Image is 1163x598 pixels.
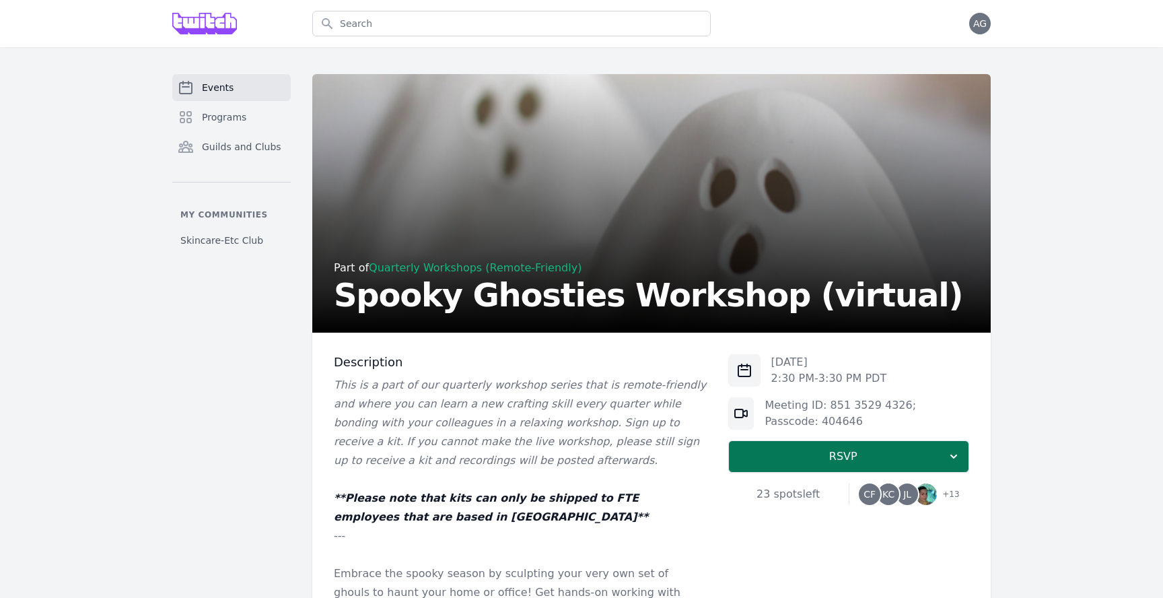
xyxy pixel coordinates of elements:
span: Programs [202,110,246,124]
p: 2:30 PM - 3:30 PM PDT [771,370,887,387]
a: Programs [172,104,291,131]
h3: Description [334,354,707,370]
em: This is a part of our quarterly workshop series that is remote-friendly and where you can learn a... [334,378,706,467]
span: JL [903,490,911,499]
img: Grove [172,13,237,34]
a: Meeting ID: 851 3529 4326; Passcode: 404646 [765,399,916,428]
span: CF [864,490,876,499]
a: Guilds and Clubs [172,133,291,160]
span: KC [882,490,894,499]
button: RSVP [728,440,969,473]
a: Skincare-Etc Club [172,228,291,253]
p: My communities [172,209,291,220]
a: Events [172,74,291,101]
em: **Please note that kits can only be shipped to FTE employees that are based in [GEOGRAPHIC_DATA]** [334,492,648,523]
button: AG [969,13,991,34]
p: --- [334,527,707,545]
span: Guilds and Clubs [202,140,281,154]
span: + 13 [934,486,959,505]
span: AG [973,19,987,28]
span: Skincare-Etc Club [180,234,263,247]
p: [DATE] [771,354,887,370]
span: Events [202,81,234,94]
nav: Sidebar [172,74,291,253]
div: 23 spots left [728,486,849,502]
input: Search [312,11,711,36]
span: RSVP [740,448,947,465]
div: Part of [334,260,962,276]
a: Quarterly Workshops (Remote-Friendly) [369,261,581,274]
h2: Spooky Ghosties Workshop (virtual) [334,279,962,311]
